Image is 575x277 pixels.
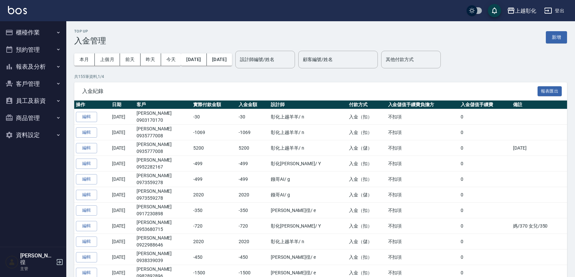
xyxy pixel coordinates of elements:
td: 不扣項 [386,109,459,125]
td: [PERSON_NAME] [135,249,192,265]
td: 入金（扣） [347,249,386,265]
td: 0 [459,156,511,172]
td: -350 [192,203,237,218]
td: 不扣項 [386,187,459,203]
td: [PERSON_NAME] [135,187,192,203]
img: Person [5,255,19,269]
button: 編輯 [76,205,97,216]
td: 0 [459,140,511,156]
th: 日期 [110,101,135,109]
td: [PERSON_NAME] [135,109,192,125]
button: 昨天 [141,53,161,66]
button: 報表及分析 [3,58,64,75]
td: 不扣項 [386,140,459,156]
button: 本月 [74,53,95,66]
button: [DATE] [181,53,206,66]
button: 編輯 [76,190,97,200]
th: 客戶 [135,101,192,109]
p: 0903170170 [137,117,190,124]
button: 預約管理 [3,41,64,58]
button: 前天 [120,53,141,66]
td: 鏹哥AI / g [269,187,348,203]
button: 上個月 [95,53,120,66]
td: 0 [459,218,511,234]
button: 編輯 [76,221,97,231]
button: 客戶管理 [3,75,64,93]
td: -350 [237,203,269,218]
td: 0 [459,125,511,140]
td: 入金（扣） [347,109,386,125]
td: -499 [237,156,269,172]
button: 編輯 [76,127,97,138]
td: -450 [192,249,237,265]
td: 5200 [237,140,269,156]
th: 入金金額 [237,101,269,109]
th: 操作 [74,101,110,109]
td: 5200 [192,140,237,156]
td: [DATE] [110,249,135,265]
h3: 入金管理 [74,36,106,45]
td: 彰化上越羊羊 / n [269,140,348,156]
p: 0973559278 [137,195,190,202]
td: 2020 [237,187,269,203]
p: 主管 [20,266,54,272]
th: 入金儲值手續費負擔方 [386,101,459,109]
td: 不扣項 [386,234,459,249]
td: -720 [237,218,269,234]
td: [PERSON_NAME]徨 / e [269,249,348,265]
td: 0 [459,203,511,218]
td: -30 [237,109,269,125]
a: 新增 [546,34,567,40]
td: -499 [192,156,237,172]
th: 備註 [511,101,567,109]
td: [PERSON_NAME]徨 / e [269,203,348,218]
td: [DATE] [110,218,135,234]
td: 2020 [192,187,237,203]
td: 彰化[PERSON_NAME] / Y [269,218,348,234]
td: 不扣項 [386,172,459,187]
p: 0938339039 [137,257,190,264]
td: 不扣項 [386,249,459,265]
td: 入金（扣） [347,125,386,140]
button: 商品管理 [3,109,64,127]
button: 上越彰化 [504,4,539,18]
td: 鏹哥AI / g [269,172,348,187]
td: 入金（儲） [347,140,386,156]
td: -1069 [237,125,269,140]
td: 媽/370 女兒/350 [511,218,567,234]
button: 編輯 [76,143,97,153]
th: 入金儲值手續費 [459,101,511,109]
button: 編輯 [76,252,97,262]
td: 0 [459,234,511,249]
td: 入金（儲） [347,187,386,203]
td: [DATE] [110,187,135,203]
button: 編輯 [76,174,97,184]
td: -499 [237,172,269,187]
td: 入金（扣） [347,203,386,218]
th: 實際付款金額 [192,101,237,109]
td: [PERSON_NAME] [135,234,192,249]
td: 不扣項 [386,218,459,234]
p: 0935777008 [137,132,190,139]
button: 櫃檯作業 [3,24,64,41]
td: 入金（儲） [347,234,386,249]
td: [PERSON_NAME] [135,218,192,234]
td: [PERSON_NAME] [135,203,192,218]
div: 上越彰化 [515,7,536,15]
a: 報表匯出 [538,88,562,94]
td: 0 [459,187,511,203]
td: 0 [459,109,511,125]
td: 不扣項 [386,156,459,172]
td: 入金（扣） [347,218,386,234]
button: 今天 [161,53,181,66]
button: 登出 [542,5,567,17]
td: [PERSON_NAME] [135,125,192,140]
button: 報表匯出 [538,86,562,97]
td: [DATE] [511,140,567,156]
h5: [PERSON_NAME]徨 [20,252,54,266]
p: 0953680715 [137,226,190,233]
h2: Top Up [74,29,106,34]
td: -1069 [192,125,237,140]
td: [DATE] [110,109,135,125]
td: [PERSON_NAME] [135,156,192,172]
